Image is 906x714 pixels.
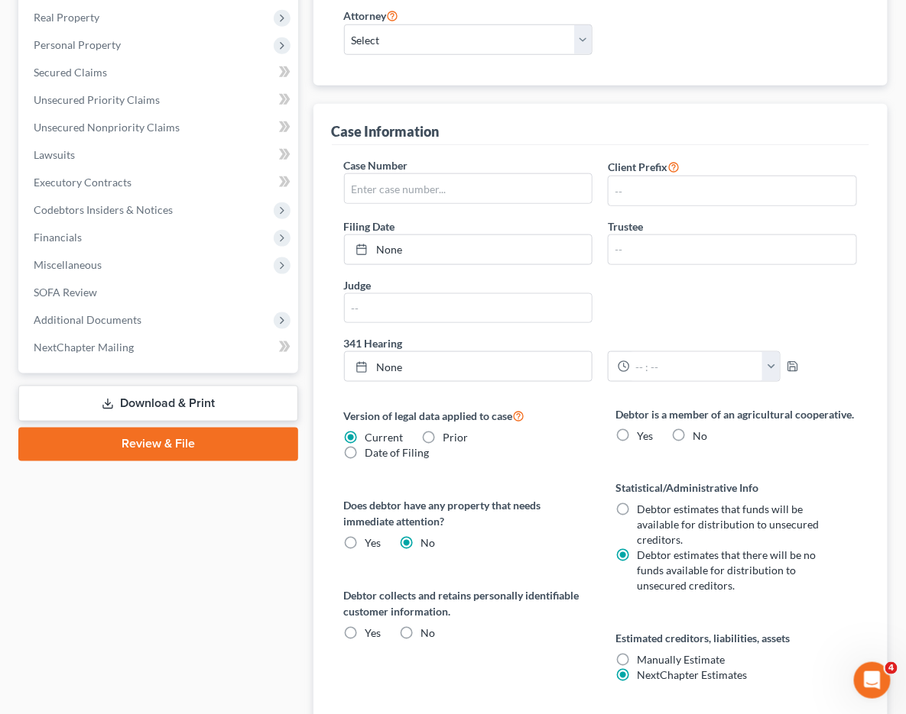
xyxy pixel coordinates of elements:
[34,286,97,299] span: SOFA Review
[637,503,819,547] span: Debtor estimates that funds will be available for distribution to unsecured creditors.
[18,428,298,461] a: Review & File
[421,537,436,550] span: No
[345,174,593,203] input: Enter case number...
[637,654,725,667] span: Manually Estimate
[421,627,436,640] span: No
[34,38,121,51] span: Personal Property
[34,258,102,271] span: Miscellaneous
[609,235,856,264] input: --
[365,627,382,640] span: Yes
[609,176,856,205] input: --
[344,218,395,234] label: Filing Date
[637,429,653,442] span: Yes
[344,406,586,425] label: Version of legal data applied to case
[365,537,382,550] span: Yes
[365,431,404,444] span: Current
[365,447,430,460] span: Date of Filing
[608,157,680,176] label: Client Prefix
[637,549,816,593] span: Debtor estimates that there will be no funds available for distribution to unsecured creditors.
[34,121,180,134] span: Unsecured Nonpriority Claims
[615,480,857,496] label: Statistical/Administrative Info
[21,59,298,86] a: Secured Claims
[443,431,469,444] span: Prior
[332,122,440,141] div: Case Information
[21,86,298,114] a: Unsecured Priority Claims
[21,334,298,361] a: NextChapter Mailing
[34,176,132,189] span: Executory Contracts
[34,148,75,161] span: Lawsuits
[608,218,643,234] label: Trustee
[345,294,593,323] input: --
[336,335,865,351] label: 341 Hearing
[34,341,134,354] span: NextChapter Mailing
[615,631,857,647] label: Estimated creditors, liabilities, assets
[344,277,372,293] label: Judge
[344,6,399,24] label: Attorney
[34,66,107,79] span: Secured Claims
[693,429,707,442] span: No
[34,11,99,24] span: Real Property
[344,157,408,173] label: Case Number
[637,669,747,682] span: NextChapter Estimates
[344,498,586,530] label: Does debtor have any property that needs immediate attention?
[34,313,141,326] span: Additional Documents
[18,386,298,422] a: Download & Print
[34,231,82,244] span: Financials
[344,588,586,620] label: Debtor collects and retains personally identifiable customer information.
[21,279,298,306] a: SOFA Review
[21,114,298,141] a: Unsecured Nonpriority Claims
[345,352,593,381] a: None
[21,169,298,196] a: Executory Contracts
[885,662,898,674] span: 4
[854,662,891,699] iframe: Intercom live chat
[34,93,160,106] span: Unsecured Priority Claims
[615,406,857,422] label: Debtor is a member of an agricultural cooperative.
[630,352,762,381] input: -- : --
[345,235,593,264] a: None
[34,203,173,216] span: Codebtors Insiders & Notices
[21,141,298,169] a: Lawsuits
